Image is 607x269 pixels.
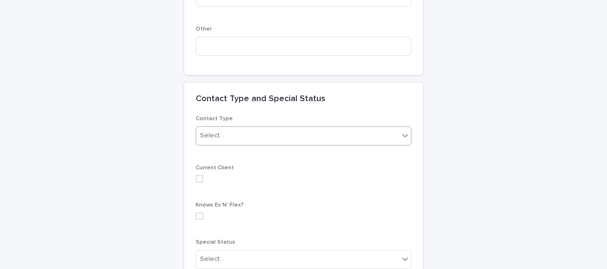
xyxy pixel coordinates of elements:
span: Contact Type [196,116,233,122]
span: Special Status [196,239,235,245]
span: Knows Ex N' Flex? [196,202,244,208]
div: Select... [200,254,224,264]
div: Select... [200,131,224,141]
h2: Contact Type and Special Status [196,94,325,104]
span: Other [196,26,212,32]
span: Current Client [196,165,234,171]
